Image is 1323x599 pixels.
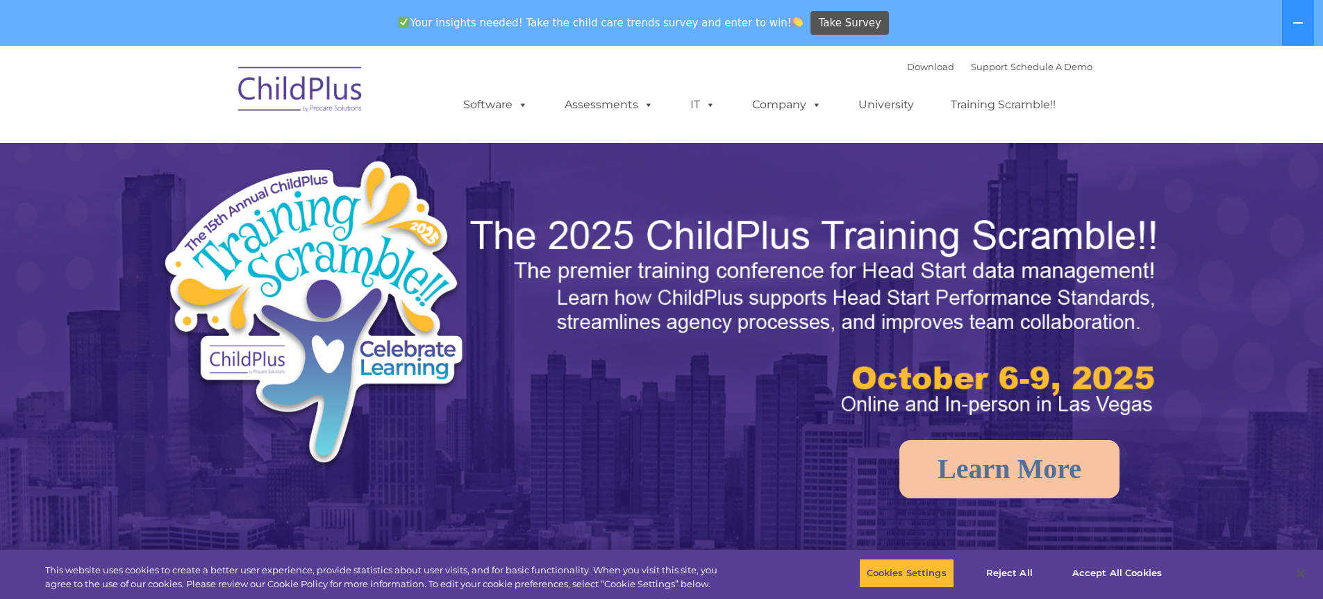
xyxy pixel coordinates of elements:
a: Company [738,91,835,119]
img: ChildPlus by Procare Solutions [231,57,370,126]
button: Accept All Cookies [1065,559,1170,588]
span: Take Survey [819,11,881,35]
a: Take Survey [810,11,889,35]
a: University [844,91,928,119]
div: This website uses cookies to create a better user experience, provide statistics about user visit... [45,564,728,591]
a: IT [676,91,729,119]
a: Download [907,61,954,72]
span: Last name [193,92,235,102]
a: Schedule A Demo [1010,61,1092,72]
a: Assessments [551,91,667,119]
span: Phone number [193,149,252,159]
a: Software [449,91,542,119]
a: Support [971,61,1008,72]
a: Training Scramble!! [937,91,1070,119]
span: Your insights needed! Take the child care trends survey and enter to win! [393,9,809,36]
a: Learn More [899,440,1120,498]
font: | [907,61,1092,72]
button: Cookies Settings [859,559,954,588]
img: ✅ [399,17,409,27]
img: 👏 [792,17,803,27]
button: Reject All [966,559,1053,588]
button: Close [1285,558,1316,589]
